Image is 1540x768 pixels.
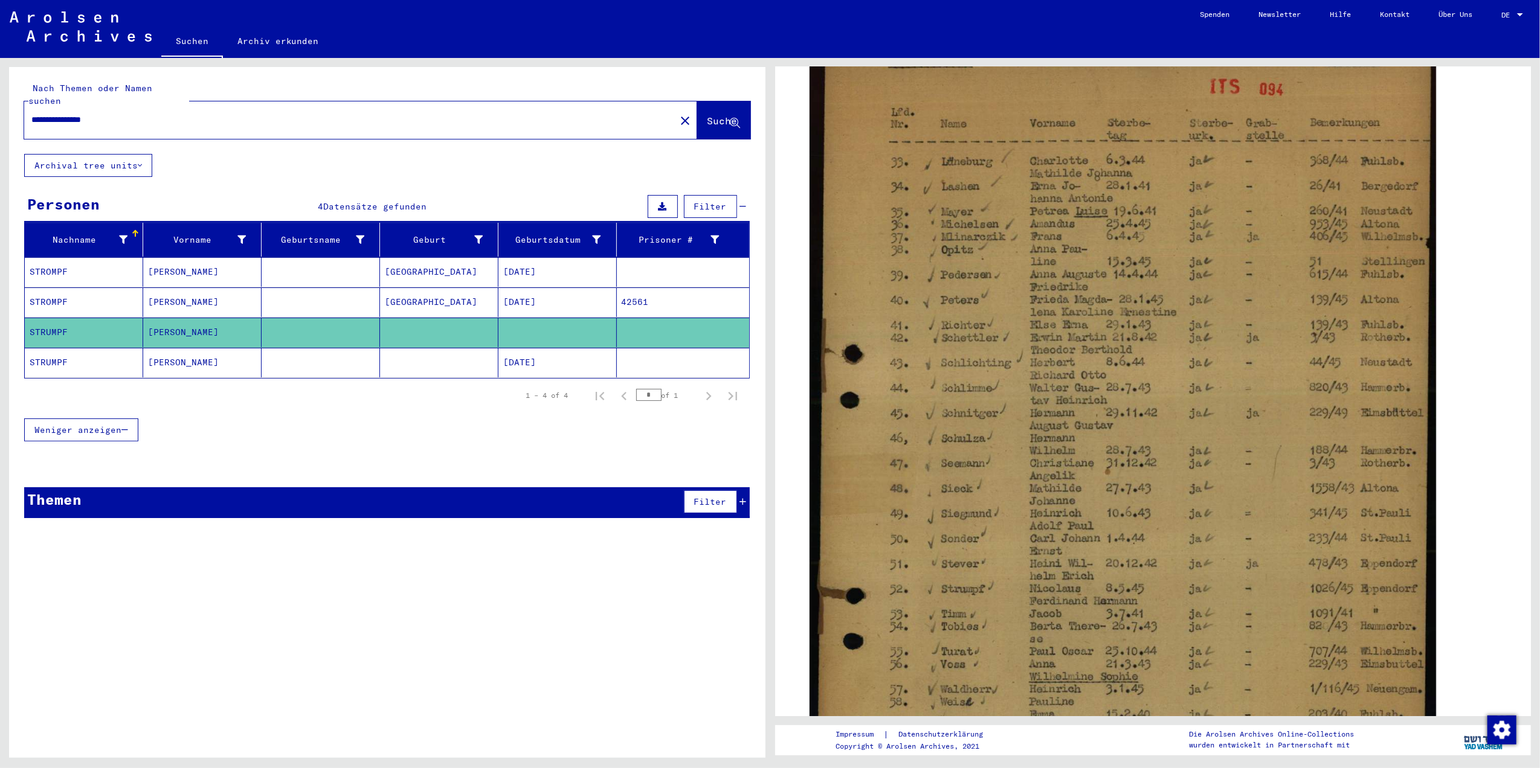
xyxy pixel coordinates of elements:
[636,389,697,401] div: of 1
[1189,729,1354,740] p: Die Arolsen Archives Online-Collections
[385,230,498,249] div: Geburt‏
[694,201,727,212] span: Filter
[318,201,323,212] span: 4
[266,234,364,246] div: Geburtsname
[148,234,246,246] div: Vorname
[612,383,636,408] button: Previous page
[25,287,143,317] mat-cell: STROMPF
[707,115,738,127] span: Suche
[1501,11,1515,19] span: DE
[380,223,498,257] mat-header-cell: Geburt‏
[836,741,997,752] p: Copyright © Arolsen Archives, 2021
[143,318,262,347] mat-cell: [PERSON_NAME]
[262,223,380,257] mat-header-cell: Geburtsname
[30,234,127,246] div: Nachname
[143,223,262,257] mat-header-cell: Vorname
[697,383,721,408] button: Next page
[1487,715,1516,744] img: Zustimmung ändern
[143,287,262,317] mat-cell: [PERSON_NAME]
[836,728,883,741] a: Impressum
[28,83,152,106] mat-label: Nach Themen oder Namen suchen
[1189,740,1354,750] p: wurden entwickelt in Partnerschaft mit
[223,27,333,56] a: Archiv erkunden
[25,257,143,287] mat-cell: STROMPF
[148,230,261,249] div: Vorname
[697,101,750,139] button: Suche
[27,488,82,510] div: Themen
[143,257,262,287] mat-cell: [PERSON_NAME]
[678,114,692,128] mat-icon: close
[161,27,223,58] a: Suchen
[673,108,697,132] button: Clear
[622,230,735,249] div: Prisoner #
[323,201,427,212] span: Datensätze gefunden
[30,230,143,249] div: Nachname
[25,318,143,347] mat-cell: STRUMPF
[684,195,737,218] button: Filter
[25,348,143,377] mat-cell: STRUMPF
[34,424,121,435] span: Weniger anzeigen
[503,230,616,249] div: Geburtsdatum
[503,234,601,246] div: Geburtsdatum
[1461,725,1507,755] img: yv_logo.png
[498,348,617,377] mat-cell: [DATE]
[694,496,727,507] span: Filter
[498,287,617,317] mat-cell: [DATE]
[24,154,152,177] button: Archival tree units
[24,418,138,441] button: Weniger anzeigen
[385,234,483,246] div: Geburt‏
[380,257,498,287] mat-cell: [GEOGRAPHIC_DATA]
[498,257,617,287] mat-cell: [DATE]
[889,728,997,741] a: Datenschutzerklärung
[526,390,569,401] div: 1 – 4 of 4
[25,223,143,257] mat-header-cell: Nachname
[143,348,262,377] mat-cell: [PERSON_NAME]
[27,193,100,215] div: Personen
[617,223,749,257] mat-header-cell: Prisoner #
[10,11,152,42] img: Arolsen_neg.svg
[498,223,617,257] mat-header-cell: Geburtsdatum
[721,383,745,408] button: Last page
[836,728,997,741] div: |
[266,230,379,249] div: Geburtsname
[617,287,749,317] mat-cell: 42561
[684,490,737,513] button: Filter
[588,383,612,408] button: First page
[622,234,720,246] div: Prisoner #
[380,287,498,317] mat-cell: [GEOGRAPHIC_DATA]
